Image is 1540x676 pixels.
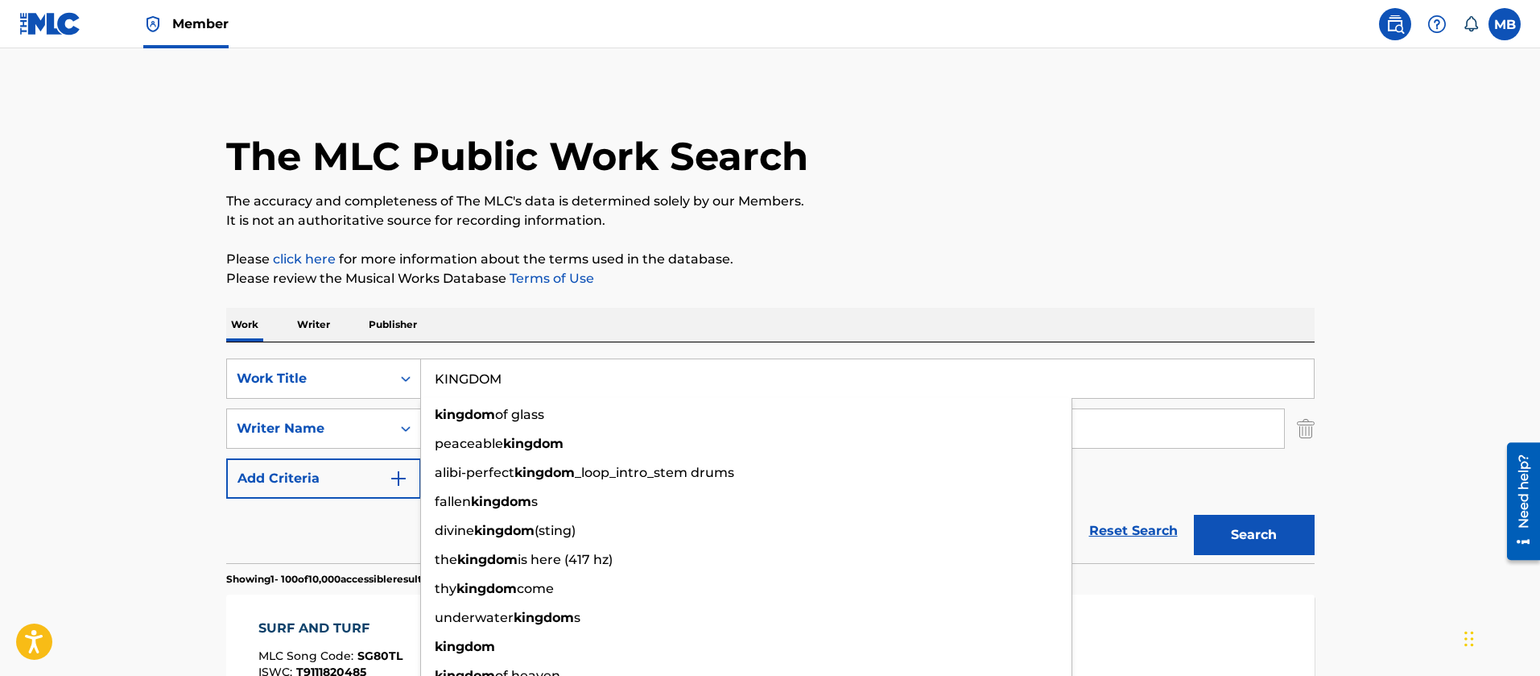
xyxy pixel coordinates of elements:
div: Writer Name [237,419,382,438]
strong: kingdom [514,610,574,625]
p: Publisher [364,308,422,342]
div: User Menu [1488,8,1521,40]
img: Top Rightsholder [143,15,163,34]
iframe: Chat Widget [1459,599,1540,676]
p: The accuracy and completeness of The MLC's data is determined solely by our Members. [226,192,1315,211]
p: Writer [292,308,335,342]
span: MLC Song Code : [258,649,357,663]
span: fallen [435,494,471,509]
p: Showing 1 - 100 of 10,000 accessible results (Total 29,737 ) [226,572,491,587]
button: Search [1194,515,1315,555]
img: search [1385,15,1405,34]
div: Help [1421,8,1453,40]
p: It is not an authoritative source for recording information. [226,211,1315,230]
form: Search Form [226,359,1315,563]
span: come [517,581,554,596]
div: Work Title [237,369,382,388]
span: s [531,494,538,509]
span: s [574,610,580,625]
a: Reset Search [1081,513,1186,549]
span: thy [435,581,456,596]
span: underwater [435,610,514,625]
a: click here [273,251,336,267]
strong: kingdom [474,523,535,538]
span: Member [172,15,229,33]
strong: kingdom [456,581,517,596]
span: of glass [495,407,544,422]
span: the [435,552,457,567]
span: (sting) [535,523,576,538]
div: Notifications [1463,16,1479,32]
strong: kingdom [471,494,531,509]
h1: The MLC Public Work Search [226,132,808,180]
span: SG80TL [357,649,403,663]
span: is here (417 hz) [518,552,613,567]
strong: kingdom [457,552,518,567]
span: alibi-perfect [435,465,514,480]
span: divine [435,523,474,538]
a: Public Search [1379,8,1411,40]
img: MLC Logo [19,12,81,35]
img: 9d2ae6d4665cec9f34b9.svg [389,469,408,488]
div: Drag [1464,615,1474,663]
iframe: Resource Center [1495,437,1540,566]
img: Delete Criterion [1297,409,1315,449]
div: SURF AND TURF [258,619,403,638]
p: Please for more information about the terms used in the database. [226,250,1315,269]
span: _loop_intro_stem drums [575,465,734,480]
strong: kingdom [435,407,495,422]
strong: kingdom [514,465,575,480]
p: Work [226,308,263,342]
strong: kingdom [435,639,495,654]
a: Terms of Use [506,271,594,286]
img: help [1427,15,1447,34]
span: peaceable [435,436,503,451]
strong: kingdom [503,436,564,451]
button: Add Criteria [226,458,421,499]
p: Please review the Musical Works Database [226,269,1315,288]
